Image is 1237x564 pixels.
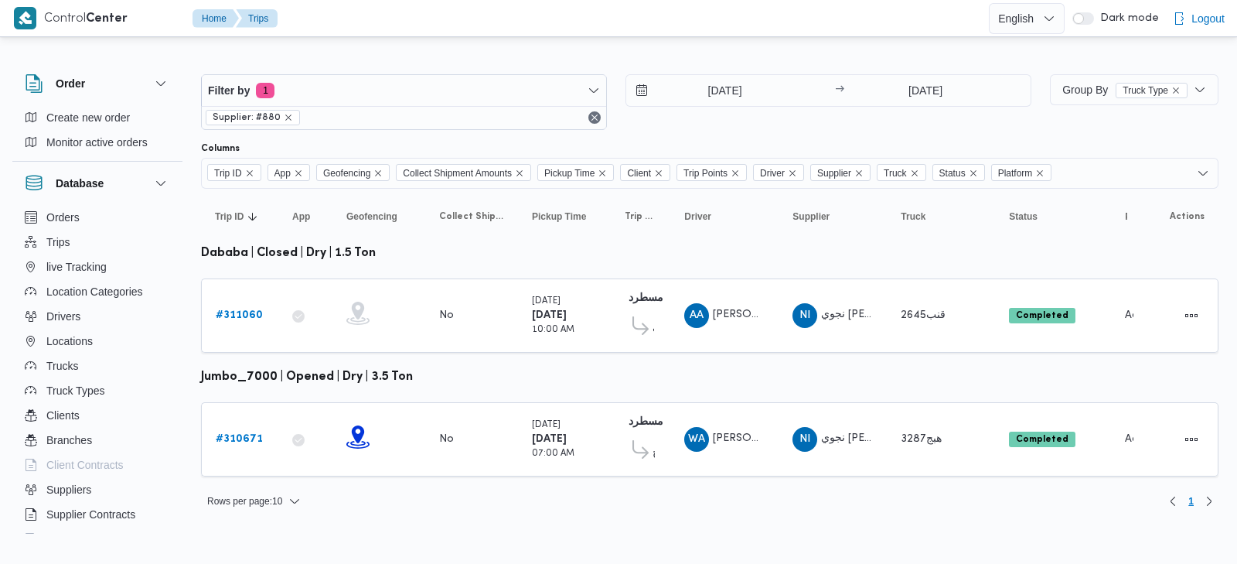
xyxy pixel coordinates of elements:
[1050,74,1218,105] button: Group ByTruck Typeremove selected entity
[268,164,310,181] span: App
[216,430,263,449] a: #310671
[849,75,1003,106] input: Press the down key to open a popover containing a calendar.
[684,303,709,328] div: Ahmad Abadalaah Jadalkariam Ali
[396,164,531,181] span: Collect Shipment Amounts
[901,310,946,320] span: قنب2645
[209,204,271,229] button: Trip IDSorted in descending order
[1125,434,1157,444] span: Admin
[46,505,135,524] span: Supplier Contracts
[323,165,370,182] span: Geofencing
[854,169,864,178] button: Remove Supplier from selection in this group
[625,210,656,223] span: Trip Points
[626,75,802,106] input: Press the down key to open a popover containing a calendar.
[236,9,278,28] button: Trips
[19,304,176,329] button: Drivers
[19,279,176,304] button: Location Categories
[215,210,244,223] span: Trip ID; Sorted in descending order
[46,381,104,400] span: Truck Types
[629,417,714,427] b: فرونت دور مسطرد
[810,164,871,181] span: Supplier
[910,169,919,178] button: Remove Truck from selection in this group
[1197,167,1209,179] button: Open list of options
[532,421,561,429] small: [DATE]
[532,210,586,223] span: Pickup Time
[713,309,801,320] span: [PERSON_NAME]
[998,165,1033,182] span: Platform
[19,378,176,403] button: Truck Types
[1016,311,1068,320] b: Completed
[731,169,740,178] button: Remove Trip Points from selection in this group
[877,164,926,181] span: Truck
[684,210,711,223] span: Driver
[56,74,85,93] h3: Order
[216,310,263,320] b: # 311060
[1164,492,1182,511] button: Previous page
[201,371,413,383] b: jumbo_7000 | opened | dry | 3.5 ton
[216,434,263,444] b: # 310671
[532,310,567,320] b: [DATE]
[86,13,128,25] b: Center
[286,204,325,229] button: App
[19,502,176,527] button: Supplier Contracts
[19,105,176,130] button: Create new order
[654,169,663,178] button: Remove Client from selection in this group
[208,81,250,100] span: Filter by
[46,406,80,425] span: Clients
[46,332,93,350] span: Locations
[284,113,293,122] button: remove selected entity
[14,7,36,29] img: X8yXhbKr1z7QwAAAABJRU5ErkJggg==
[19,354,176,378] button: Trucks
[46,108,130,127] span: Create new order
[1170,210,1205,223] span: Actions
[991,164,1052,181] span: Platform
[1016,435,1068,444] b: Completed
[46,208,80,227] span: Orders
[19,403,176,428] button: Clients
[821,433,936,443] span: نجوي [PERSON_NAME]
[19,329,176,354] button: Locations
[1009,432,1075,447] span: Completed
[598,169,607,178] button: Remove Pickup Time from selection in this group
[544,165,595,182] span: Pickup Time
[46,456,124,474] span: Client Contracts
[713,433,801,443] span: [PERSON_NAME]
[46,480,91,499] span: Suppliers
[201,142,240,155] label: Columns
[12,105,182,161] div: Order
[214,165,242,182] span: Trip ID
[202,75,606,106] button: Filter by1 active filters
[688,427,705,452] span: WA
[274,165,291,182] span: App
[932,164,985,181] span: Status
[1125,210,1127,223] span: Platform
[684,427,709,452] div: Wlaid Abadalihamaid Hassan Ali Alkardi
[46,233,70,251] span: Trips
[653,444,655,463] span: ثاني الشيخ [PERSON_NAME]
[1123,84,1168,97] span: Truck Type
[1171,86,1181,95] button: remove selected entity
[46,530,85,549] span: Devices
[247,210,259,223] svg: Sorted in descending order
[901,434,942,444] span: هبج3287
[256,83,274,98] span: 1 active filters
[19,527,176,552] button: Devices
[969,169,978,178] button: Remove Status from selection in this group
[683,165,728,182] span: Trip Points
[792,427,817,452] div: Najoi Ibrahem Hafiz Ahmad
[206,110,300,125] span: Supplier: #880
[532,326,574,334] small: 10:00 AM
[690,303,704,328] span: AA
[1062,84,1188,96] span: Group By Truck Type
[19,428,176,453] button: Branches
[1035,169,1044,178] button: Remove Platform from selection in this group
[46,133,148,152] span: Monitor active orders
[532,297,561,306] small: [DATE]
[25,174,170,193] button: Database
[792,303,817,328] div: Najoi Ibrahem Hafiz Ahmad
[439,309,454,323] div: No
[678,204,771,229] button: Driver
[12,205,182,540] div: Database
[627,165,651,182] span: Client
[817,165,851,182] span: Supplier
[213,111,281,125] span: Supplier: #880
